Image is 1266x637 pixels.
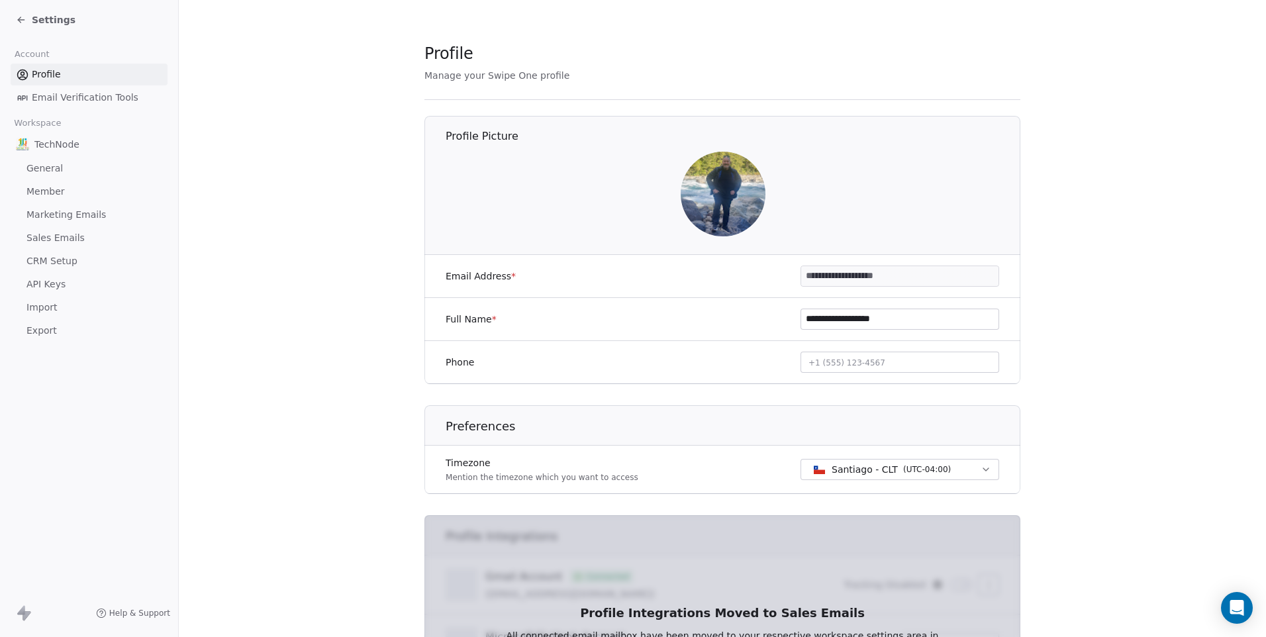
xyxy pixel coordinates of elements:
[34,138,79,151] span: TechNode
[832,463,898,476] span: Santiago - CLT
[11,87,168,109] a: Email Verification Tools
[505,605,940,621] h1: Profile Integrations Moved to Sales Emails
[903,464,951,475] span: ( UTC-04:00 )
[446,456,638,469] label: Timezone
[446,418,1021,434] h1: Preferences
[11,320,168,342] a: Export
[446,269,516,283] label: Email Address
[16,138,29,151] img: IMAGEN%2010%20A%C3%83%C2%91OS.png
[32,13,75,26] span: Settings
[808,358,885,367] span: +1 (555) 123-4567
[11,273,168,295] a: API Keys
[11,227,168,249] a: Sales Emails
[26,301,57,315] span: Import
[26,277,66,291] span: API Keys
[26,185,65,199] span: Member
[16,13,75,26] a: Settings
[446,313,497,326] label: Full Name
[801,352,999,373] button: +1 (555) 123-4567
[1221,592,1253,624] div: Open Intercom Messenger
[424,70,569,81] span: Manage your Swipe One profile
[11,204,168,226] a: Marketing Emails
[11,181,168,203] a: Member
[26,254,77,268] span: CRM Setup
[9,44,55,64] span: Account
[11,297,168,318] a: Import
[446,472,638,483] p: Mention the timezone which you want to access
[32,68,61,81] span: Profile
[26,162,63,175] span: General
[26,208,106,222] span: Marketing Emails
[681,152,765,236] img: S4A6DgfMB4tzWh0FLQ1aBHw40r_5c-XeWg5RpcGkaEo
[11,158,168,179] a: General
[801,459,999,480] button: Santiago - CLT(UTC-04:00)
[96,608,170,618] a: Help & Support
[446,356,474,369] label: Phone
[11,64,168,85] a: Profile
[109,608,170,618] span: Help & Support
[26,231,85,245] span: Sales Emails
[26,324,57,338] span: Export
[32,91,138,105] span: Email Verification Tools
[11,250,168,272] a: CRM Setup
[424,44,473,64] span: Profile
[9,113,67,133] span: Workspace
[446,129,1021,144] h1: Profile Picture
